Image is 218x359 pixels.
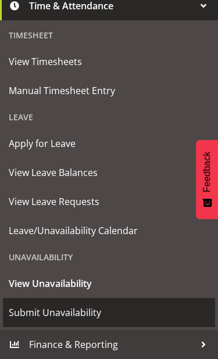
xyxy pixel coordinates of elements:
[3,216,215,245] a: Leave/Unavailability Calendar
[9,53,209,70] span: View Timesheets
[9,222,209,239] span: Leave/Unavailability Calendar
[3,245,215,269] div: Unavailability
[3,269,215,298] a: View Unavailability
[9,275,209,292] span: View Unavailability
[3,298,215,327] a: Submit Unavailability
[3,105,215,129] div: Leave
[9,304,209,321] span: Submit Unavailability
[196,140,218,219] button: Feedback - Show survey
[3,187,215,216] a: View Leave Requests
[3,76,215,105] a: Manual Timesheet Entry
[9,164,209,181] span: View Leave Balances
[9,193,209,210] span: View Leave Requests
[3,158,215,187] a: View Leave Balances
[29,336,195,353] span: Finance & Reporting
[3,129,215,158] a: Apply for Leave
[3,47,215,76] a: View Timesheets
[9,135,209,152] span: Apply for Leave
[202,152,212,192] span: Feedback
[9,82,209,99] span: Manual Timesheet Entry
[3,23,215,47] div: Timesheet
